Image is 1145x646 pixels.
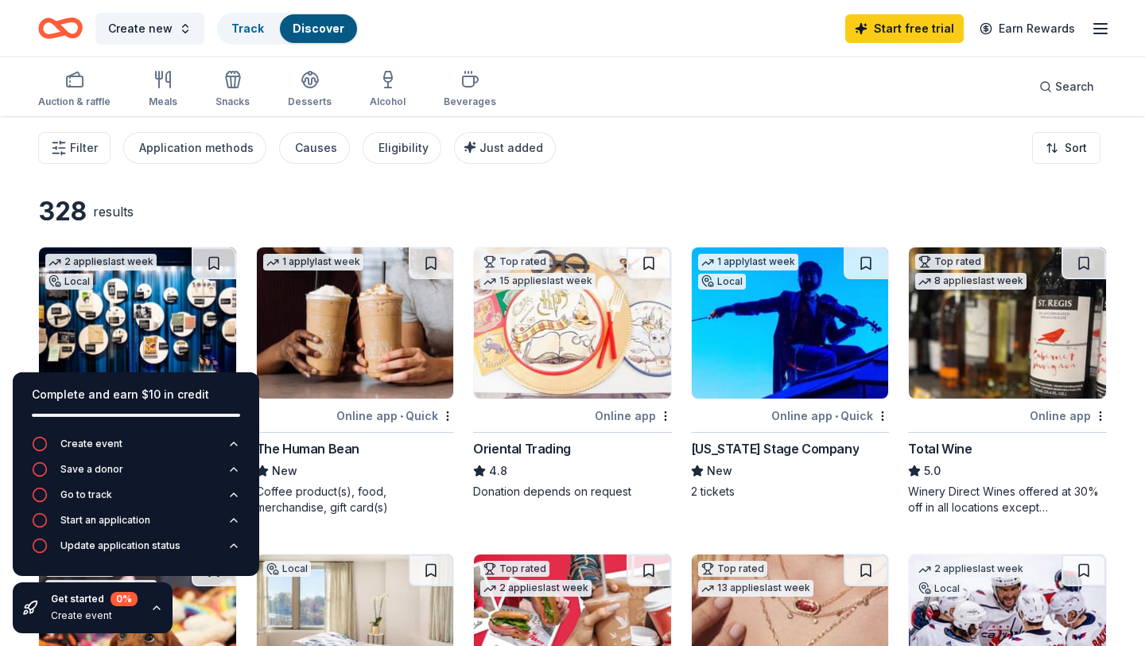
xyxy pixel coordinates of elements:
[38,196,87,228] div: 328
[95,13,204,45] button: Create new
[38,10,83,47] a: Home
[295,138,337,158] div: Causes
[272,461,297,481] span: New
[835,410,838,422] span: •
[845,14,964,43] a: Start free trial
[336,406,454,426] div: Online app Quick
[400,410,403,422] span: •
[279,132,350,164] button: Causes
[698,580,813,597] div: 13 applies last week
[473,247,672,500] a: Image for Oriental TradingTop rated15 applieslast weekOnline appOriental Trading4.8Donation depen...
[698,561,767,577] div: Top rated
[698,274,746,290] div: Local
[480,273,596,290] div: 15 applies last week
[38,64,111,116] button: Auction & raffle
[479,141,543,154] span: Just added
[692,247,889,399] img: Image for Virginia Stage Company
[293,21,344,35] a: Discover
[698,254,798,270] div: 1 apply last week
[489,461,507,481] span: 4.8
[32,512,240,538] button: Start an application
[454,132,556,164] button: Just added
[363,132,441,164] button: Eligibility
[45,254,157,270] div: 2 applies last week
[908,247,1107,516] a: Image for Total WineTop rated8 applieslast weekOnline appTotal Wine5.0Winery Direct Wines offered...
[480,580,592,597] div: 2 applies last week
[51,609,138,622] div: Create event
[149,95,177,108] div: Meals
[217,13,359,45] button: TrackDiscover
[1027,71,1107,103] button: Search
[480,254,549,270] div: Top rated
[60,514,150,527] div: Start an application
[771,406,889,426] div: Online app Quick
[108,19,173,38] span: Create new
[970,14,1085,43] a: Earn Rewards
[32,487,240,512] button: Go to track
[51,592,138,606] div: Get started
[915,254,984,270] div: Top rated
[149,64,177,116] button: Meals
[215,64,250,116] button: Snacks
[93,202,134,221] div: results
[123,132,266,164] button: Application methods
[444,64,496,116] button: Beverages
[38,95,111,108] div: Auction & raffle
[288,95,332,108] div: Desserts
[32,538,240,563] button: Update application status
[111,592,138,606] div: 0 %
[263,254,363,270] div: 1 apply last week
[38,247,237,500] a: Image for International Spy Museum2 applieslast weekLocalOnline app•Quick[GEOGRAPHIC_DATA]New2 on...
[60,463,123,476] div: Save a donor
[288,64,332,116] button: Desserts
[70,138,98,158] span: Filter
[595,406,672,426] div: Online app
[256,439,359,458] div: The Human Bean
[473,484,672,500] div: Donation depends on request
[39,247,236,399] img: Image for International Spy Museum
[231,21,264,35] a: Track
[691,484,890,500] div: 2 tickets
[139,138,254,158] div: Application methods
[473,439,571,458] div: Oriental Trading
[480,561,549,577] div: Top rated
[474,247,671,399] img: Image for Oriental Trading
[1030,406,1107,426] div: Online app
[60,488,112,501] div: Go to track
[908,439,972,458] div: Total Wine
[215,95,250,108] div: Snacks
[1032,132,1100,164] button: Sort
[378,138,429,158] div: Eligibility
[1065,138,1087,158] span: Sort
[691,439,859,458] div: [US_STATE] Stage Company
[915,561,1027,578] div: 2 applies last week
[924,461,941,481] span: 5.0
[45,274,93,290] div: Local
[915,273,1027,290] div: 8 applies last week
[32,385,240,404] div: Complete and earn $10 in credit
[909,247,1106,399] img: Image for Total Wine
[908,484,1107,516] div: Winery Direct Wines offered at 30% off in all locations except [GEOGRAPHIC_DATA], [GEOGRAPHIC_DAT...
[32,461,240,487] button: Save a donor
[444,95,496,108] div: Beverages
[257,247,454,399] img: Image for The Human Bean
[38,132,111,164] button: Filter
[32,436,240,461] button: Create event
[915,581,963,597] div: Local
[1055,77,1094,96] span: Search
[263,561,311,577] div: Local
[256,247,455,516] a: Image for The Human Bean1 applylast weekOnline app•QuickThe Human BeanNewCoffee product(s), food,...
[256,484,455,516] div: Coffee product(s), food, merchandise, gift card(s)
[370,64,406,116] button: Alcohol
[370,95,406,108] div: Alcohol
[707,461,732,481] span: New
[60,539,180,552] div: Update application status
[60,438,122,450] div: Create event
[691,247,890,500] a: Image for Virginia Stage Company1 applylast weekLocalOnline app•Quick[US_STATE] Stage CompanyNew2...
